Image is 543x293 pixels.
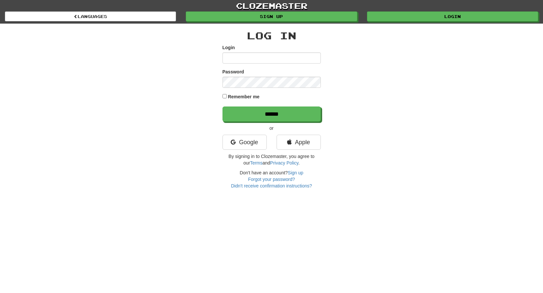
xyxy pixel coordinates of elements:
h2: Log In [223,30,321,41]
a: Languages [5,11,176,21]
a: Sign up [288,170,303,175]
a: Forgot your password? [248,177,295,182]
a: Login [367,11,538,21]
a: Didn't receive confirmation instructions? [231,183,312,188]
a: Google [223,135,267,150]
label: Password [223,68,244,75]
label: Remember me [228,93,260,100]
a: Sign up [186,11,357,21]
div: Don't have an account? [223,169,321,189]
a: Terms [250,160,262,166]
label: Login [223,44,235,51]
a: Apple [277,135,321,150]
p: By signing in to Clozemaster, you agree to our and . [223,153,321,166]
a: Privacy Policy [270,160,298,166]
p: or [223,125,321,131]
